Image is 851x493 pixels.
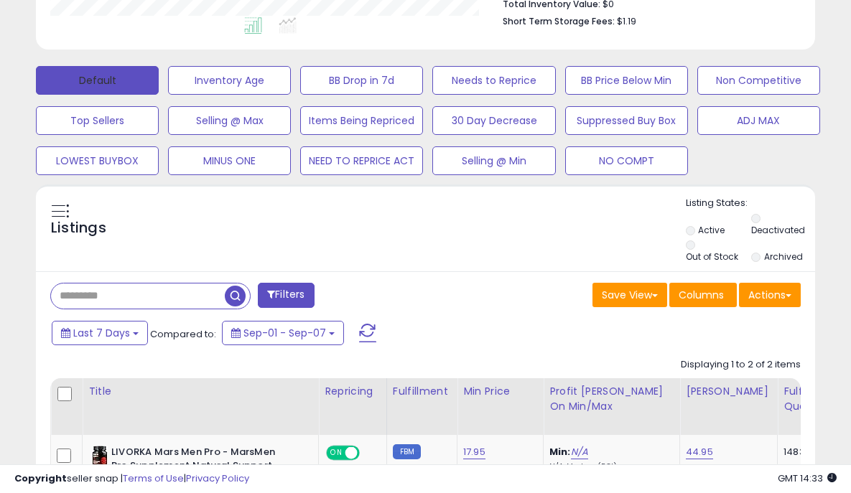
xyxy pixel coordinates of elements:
button: Actions [739,283,801,307]
a: 17.95 [463,445,485,459]
button: Filters [258,283,314,308]
div: seller snap | | [14,472,249,486]
div: Fulfillable Quantity [783,384,833,414]
button: Needs to Reprice [432,66,555,95]
button: Default [36,66,159,95]
th: The percentage added to the cost of goods (COGS) that forms the calculator for Min & Max prices. [544,378,680,435]
p: Listing States: [686,197,815,210]
button: Selling @ Min [432,146,555,175]
button: Columns [669,283,737,307]
div: [PERSON_NAME] [686,384,771,399]
b: Min: [549,445,571,459]
label: Active [698,224,725,236]
button: MINUS ONE [168,146,291,175]
span: Sep-01 - Sep-07 [243,326,326,340]
strong: Copyright [14,471,67,485]
div: Title [88,384,312,399]
button: BB Drop in 7d [300,66,423,95]
button: 30 Day Decrease [432,106,555,135]
button: Non Competitive [697,66,820,95]
label: Archived [764,250,803,263]
button: Suppressed Buy Box [565,106,688,135]
div: Fulfillment [393,384,451,399]
button: LOWEST BUYBOX [36,146,159,175]
span: $1.19 [617,14,636,28]
button: NEED TO REPRICE ACT [300,146,423,175]
span: 2025-09-15 14:33 GMT [778,471,837,485]
span: Compared to: [150,327,216,341]
div: Displaying 1 to 2 of 2 items [681,358,801,372]
label: Deactivated [751,224,805,236]
button: Top Sellers [36,106,159,135]
img: 41sXQCyxNtL._SL40_.jpg [92,446,108,474]
button: Selling @ Max [168,106,291,135]
div: 1483 [783,446,828,459]
button: Items Being Repriced [300,106,423,135]
span: Last 7 Days [73,326,130,340]
a: Privacy Policy [186,471,249,485]
a: N/A [571,445,588,459]
a: 44.95 [686,445,713,459]
button: Inventory Age [168,66,291,95]
button: ADJ MAX [697,106,820,135]
button: BB Price Below Min [565,66,688,95]
a: Terms of Use [123,471,184,485]
button: Save View [592,283,667,307]
label: Out of Stock [686,250,738,263]
button: Sep-01 - Sep-07 [222,321,344,345]
div: Min Price [463,384,537,399]
small: FBM [393,444,421,459]
button: Last 7 Days [52,321,148,345]
h5: Listings [51,218,106,238]
span: ON [327,447,345,459]
div: Profit [PERSON_NAME] on Min/Max [549,384,674,414]
div: Repricing [325,384,381,399]
button: NO COMPT [565,146,688,175]
span: Columns [679,288,724,302]
b: Short Term Storage Fees: [503,15,615,27]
